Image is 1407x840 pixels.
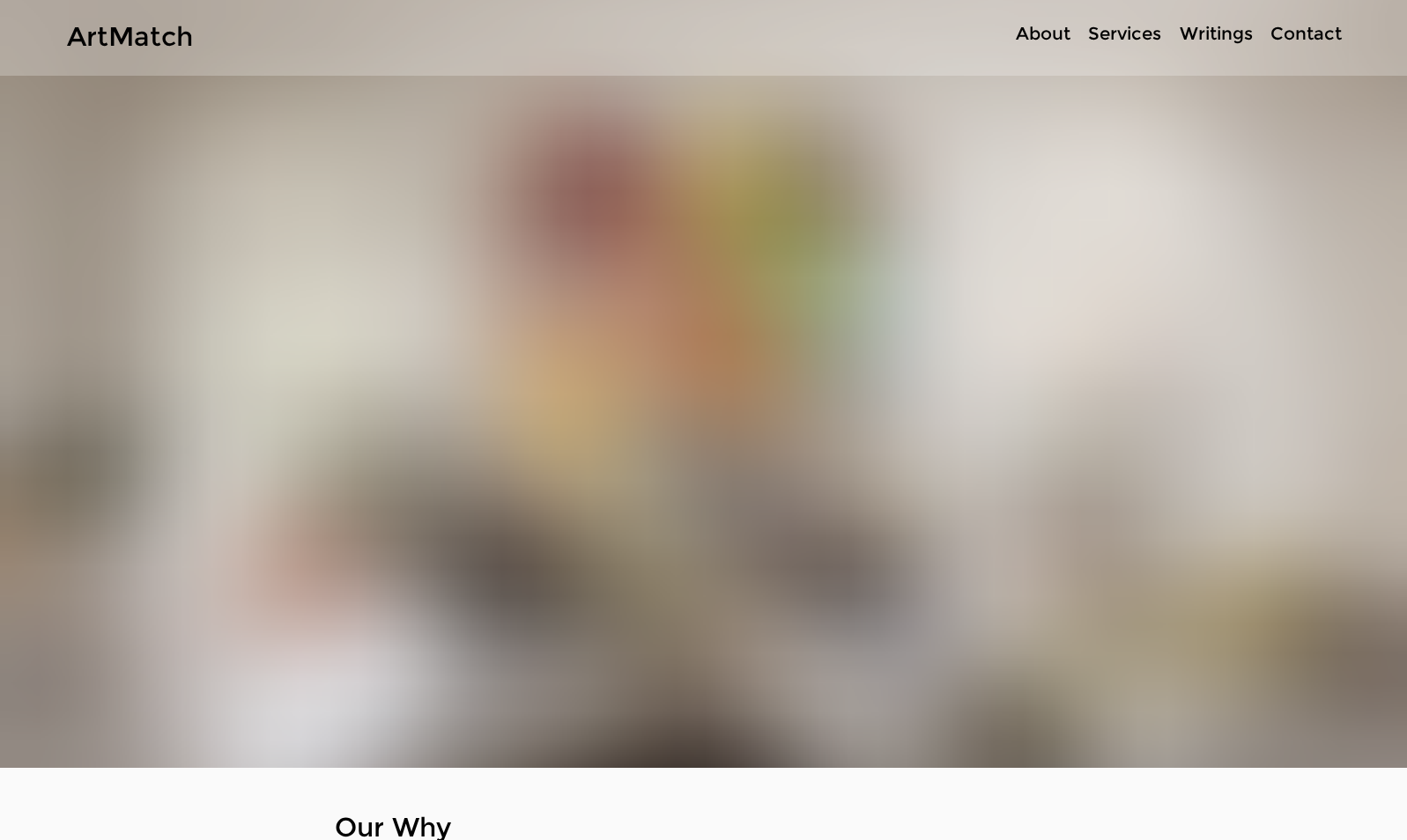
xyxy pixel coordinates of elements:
[1079,21,1170,47] p: Services
[949,21,1349,47] nav: Site
[1262,21,1349,47] a: Contact
[1171,21,1262,47] p: Writings
[1007,21,1079,47] a: About
[67,20,193,53] a: ArtMatch
[1262,21,1351,47] p: Contact
[1079,21,1169,47] a: Services
[1169,21,1262,47] a: Writings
